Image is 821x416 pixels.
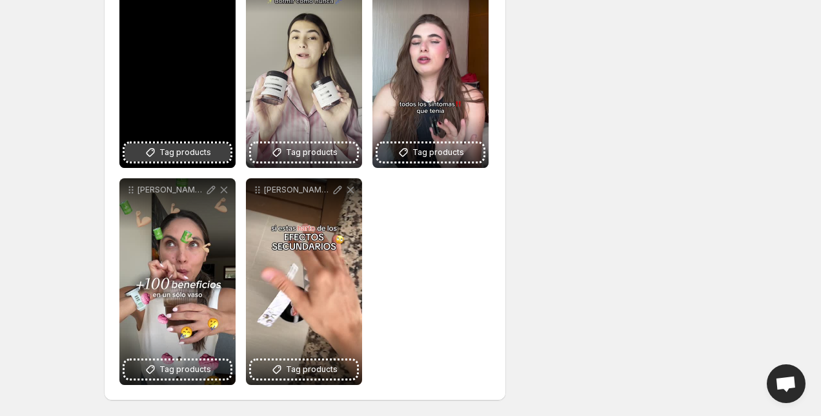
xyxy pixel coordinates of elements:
[767,364,806,403] div: Open chat
[286,363,338,376] span: Tag products
[264,185,331,195] p: [PERSON_NAME] 7-2
[251,360,357,379] button: Tag products
[412,146,464,159] span: Tag products
[286,146,338,159] span: Tag products
[125,143,230,161] button: Tag products
[137,185,205,195] p: [PERSON_NAME] 3 1
[159,146,211,159] span: Tag products
[119,178,236,385] div: [PERSON_NAME] 3 1Tag products
[251,143,357,161] button: Tag products
[125,360,230,379] button: Tag products
[378,143,483,161] button: Tag products
[246,178,362,385] div: [PERSON_NAME] 7-2Tag products
[159,363,211,376] span: Tag products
